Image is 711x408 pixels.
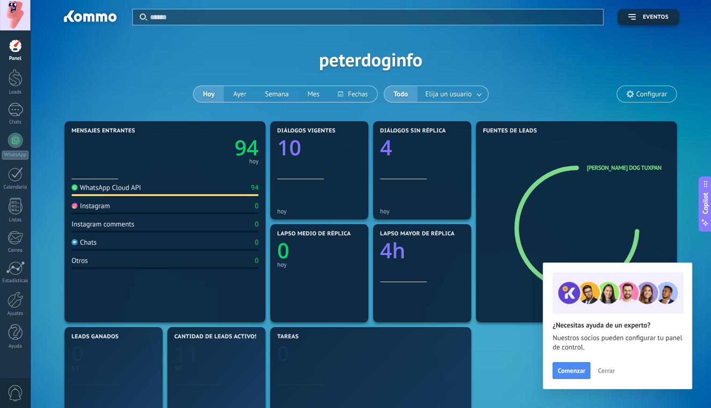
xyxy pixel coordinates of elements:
[587,164,661,172] a: [PERSON_NAME] Dog Tuxpan
[72,220,134,229] div: Instagram comments
[72,334,119,340] span: Leads ganados
[2,343,29,350] div: Ayuda
[256,86,298,102] button: Semana
[417,86,488,102] button: Elija un usuario
[224,86,256,102] button: Ayer
[165,133,259,162] a: 94
[194,86,224,102] button: Hoy
[72,183,141,192] div: WhatsApp Cloud API
[553,334,682,352] span: Nuestros socios pueden configurar tu panel de control.
[598,367,615,374] span: Cerrar
[298,86,329,102] button: Mes
[277,231,351,237] span: Lapso medio de réplica
[384,86,417,102] button: Todo
[2,311,29,317] div: Ajustes
[618,9,679,25] button: Eventos
[249,159,259,164] div: hoy
[643,14,668,21] span: Eventos
[277,339,289,368] text: 0
[255,238,259,247] div: 0
[255,256,259,265] div: 0
[2,151,29,160] div: WhatsApp
[72,339,156,368] a: 0
[174,339,259,368] a: 11
[277,133,301,162] text: 10
[329,86,377,102] button: Fechas
[701,193,710,214] span: Copilot
[72,184,78,190] img: WhatsApp Cloud API
[72,339,84,368] text: 0
[255,202,259,211] div: 0
[255,220,259,229] div: 0
[553,321,682,330] h2: ¿Necesitas ayuda de un experto?
[277,128,336,134] span: Diálogos vigentes
[553,362,590,379] button: Comenzar
[380,133,392,162] text: 4
[380,128,446,134] span: Diálogos sin réplica
[277,208,361,215] div: hoy
[72,239,78,245] img: Chats
[2,89,29,95] div: Leads
[2,56,29,62] div: Panel
[235,133,259,162] text: 94
[483,128,537,134] span: Fuentes de leads
[72,202,110,211] div: Instagram
[2,184,29,190] div: Calendario
[72,203,78,209] img: Instagram
[277,261,361,268] div: hoy
[594,364,619,378] button: Cerrar
[72,238,97,247] div: Chats
[380,208,464,215] div: hoy
[277,339,464,368] a: 0
[2,119,29,125] div: Chats
[636,90,667,98] span: Configurar
[2,278,29,284] div: Estadísticas
[380,236,464,265] a: 4h
[72,128,135,134] span: Mensajes entrantes
[174,334,258,340] span: Cantidad de leads activos
[251,183,259,192] div: 94
[2,248,29,254] div: Correo
[558,367,585,374] span: Comenzar
[277,334,299,340] span: Tareas
[72,256,88,265] div: Otros
[424,88,474,101] span: Elija un usuario
[72,364,156,372] div: $0
[174,364,259,372] div: $0
[380,236,405,265] text: 4h
[174,339,198,368] text: 11
[277,236,289,265] text: 0
[380,231,454,237] span: Lapso mayor de réplica
[2,217,29,223] div: Listas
